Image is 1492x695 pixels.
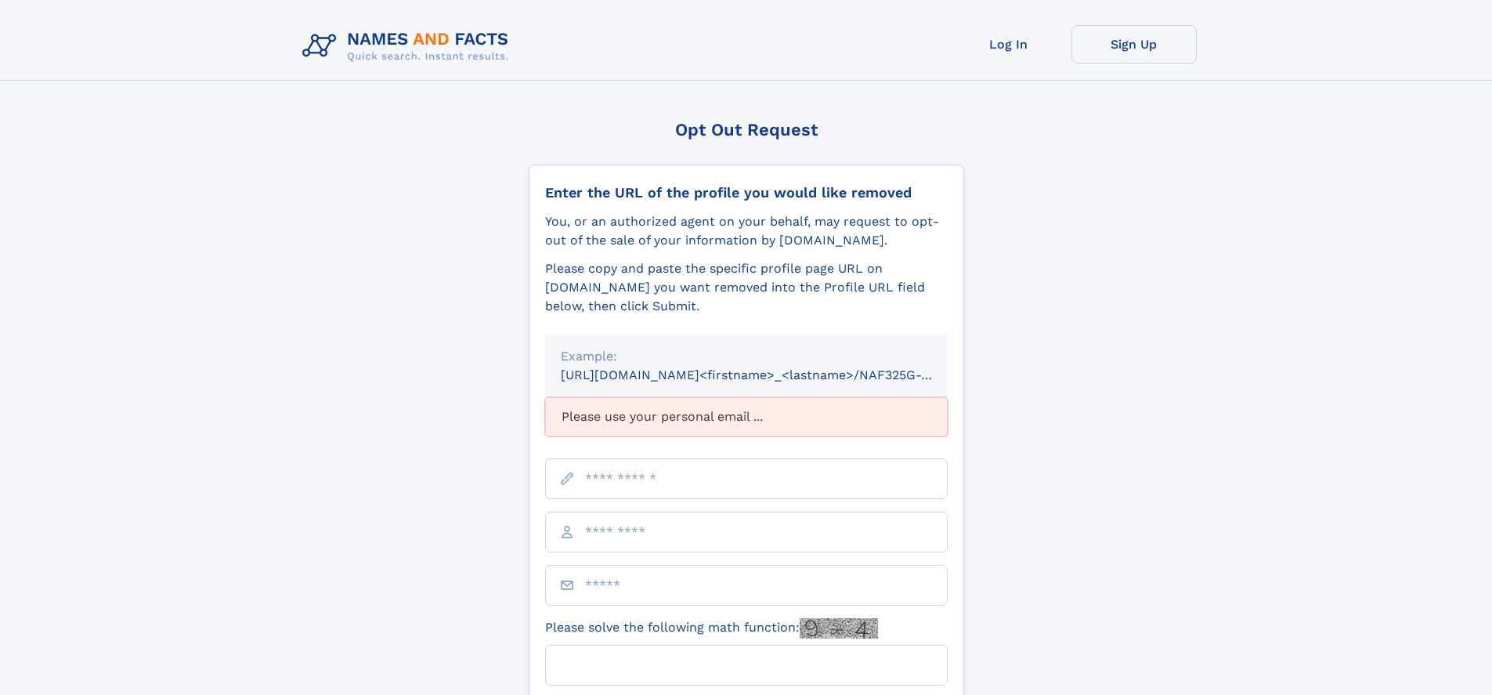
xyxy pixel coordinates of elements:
small: [URL][DOMAIN_NAME]<firstname>_<lastname>/NAF325G-xxxxxxxx [561,367,977,382]
label: Please solve the following math function: [545,618,878,639]
img: Logo Names and Facts [296,25,522,67]
div: You, or an authorized agent on your behalf, may request to opt-out of the sale of your informatio... [545,212,948,250]
div: Example: [561,347,932,366]
a: Sign Up [1071,25,1197,63]
div: Please copy and paste the specific profile page URL on [DOMAIN_NAME] you want removed into the Pr... [545,259,948,316]
div: Enter the URL of the profile you would like removed [545,184,948,201]
div: Please use your personal email ... [545,397,948,436]
a: Log In [946,25,1071,63]
div: Opt Out Request [529,120,964,139]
